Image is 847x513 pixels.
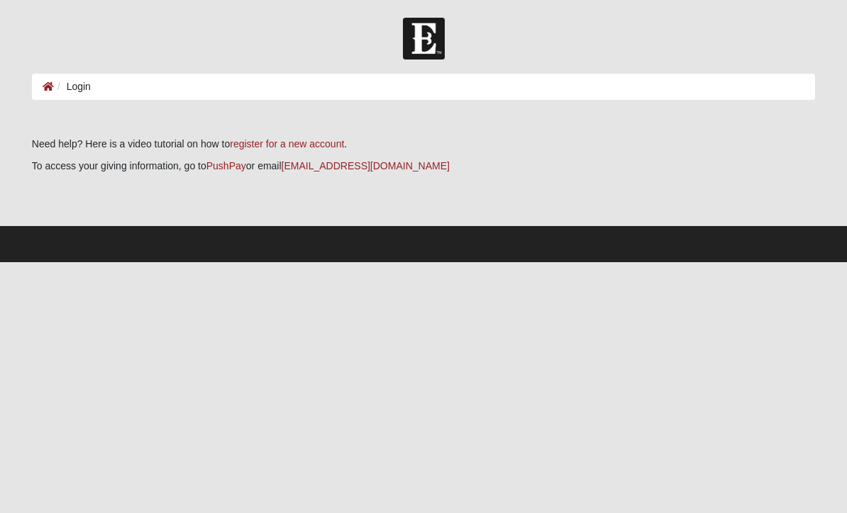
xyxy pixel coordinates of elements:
[32,159,815,174] p: To access your giving information, go to or email
[32,137,815,152] p: Need help? Here is a video tutorial on how to .
[206,160,246,171] a: PushPay
[230,138,344,150] a: register for a new account
[403,18,445,60] img: Church of Eleven22 Logo
[54,79,91,94] li: Login
[282,160,450,171] a: [EMAIL_ADDRESS][DOMAIN_NAME]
